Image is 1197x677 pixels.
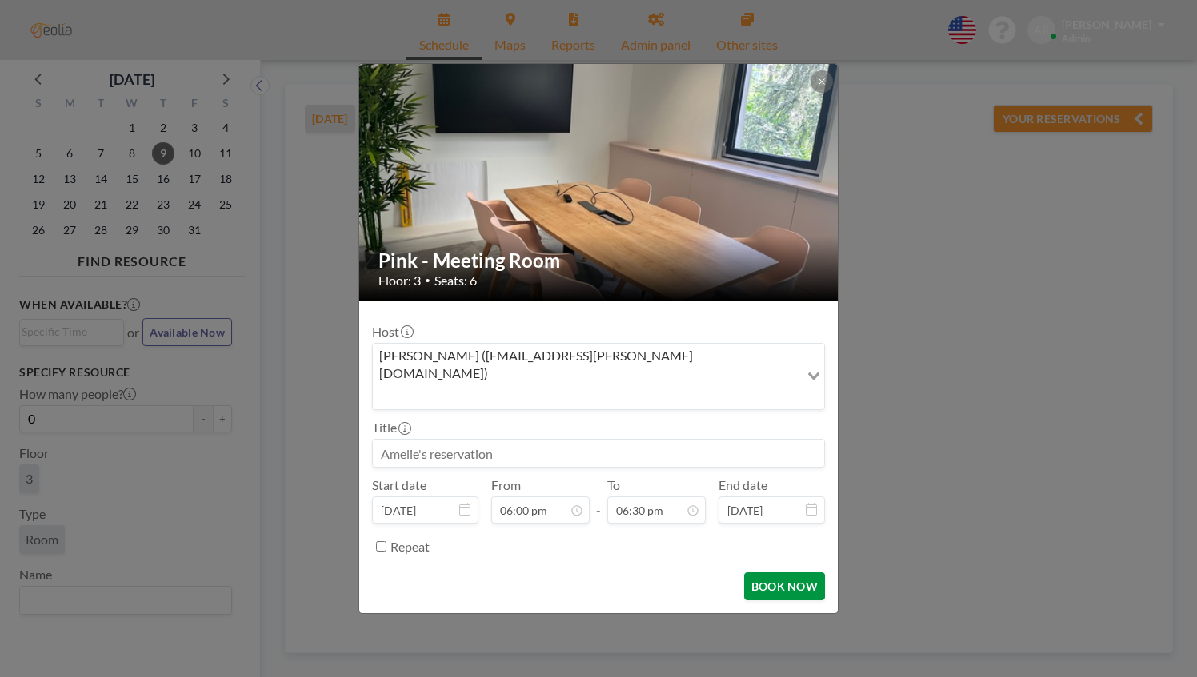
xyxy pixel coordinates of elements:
label: To [607,477,620,493]
input: Search for option [374,385,798,406]
label: Repeat [390,539,430,555]
button: BOOK NOW [744,572,825,600]
img: 537.jpg [359,2,839,362]
label: Start date [372,477,426,493]
span: Seats: 6 [434,273,477,289]
span: [PERSON_NAME] ([EMAIL_ADDRESS][PERSON_NAME][DOMAIN_NAME]) [376,347,796,383]
span: - [596,483,601,518]
label: Host [372,324,412,340]
label: Title [372,420,410,436]
span: Floor: 3 [378,273,421,289]
label: From [491,477,521,493]
h2: Pink - Meeting Room [378,249,820,273]
label: End date [719,477,767,493]
input: Amelie's reservation [373,440,824,467]
span: • [425,274,430,286]
div: Search for option [373,344,824,410]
